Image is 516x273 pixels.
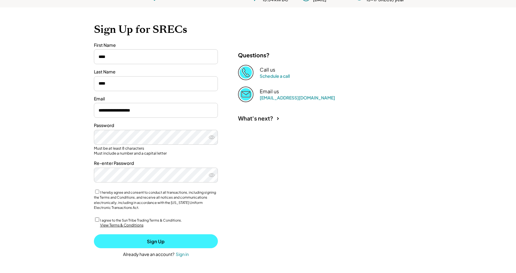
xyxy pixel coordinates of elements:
div: Call us [260,67,275,73]
div: What's next? [238,115,273,122]
label: I agree to the Sun Tribe Trading Terms & Conditions. [100,218,182,222]
h1: Sign Up for SRECs [94,23,422,36]
div: Email us [260,88,279,95]
div: Already have an account? [123,251,174,258]
div: View Terms & Conditions [100,223,143,228]
div: First Name [94,42,218,48]
div: Sign in [176,251,189,257]
div: Password [94,122,218,129]
img: Phone%20copy%403x.png [238,65,254,80]
a: [EMAIL_ADDRESS][DOMAIN_NAME] [260,95,335,100]
label: I hereby agree and consent to conduct all transactions, including signing the Terms and Condition... [94,190,216,210]
div: Email [94,96,218,102]
a: Schedule a call [260,73,290,79]
img: Email%202%403x.png [238,86,254,102]
button: Sign Up [94,234,218,248]
div: Questions? [238,51,270,59]
div: Must be at least 8 characters Must include a number and a capital letter [94,146,218,156]
div: Last Name [94,69,218,75]
div: Re-enter Password [94,160,218,166]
